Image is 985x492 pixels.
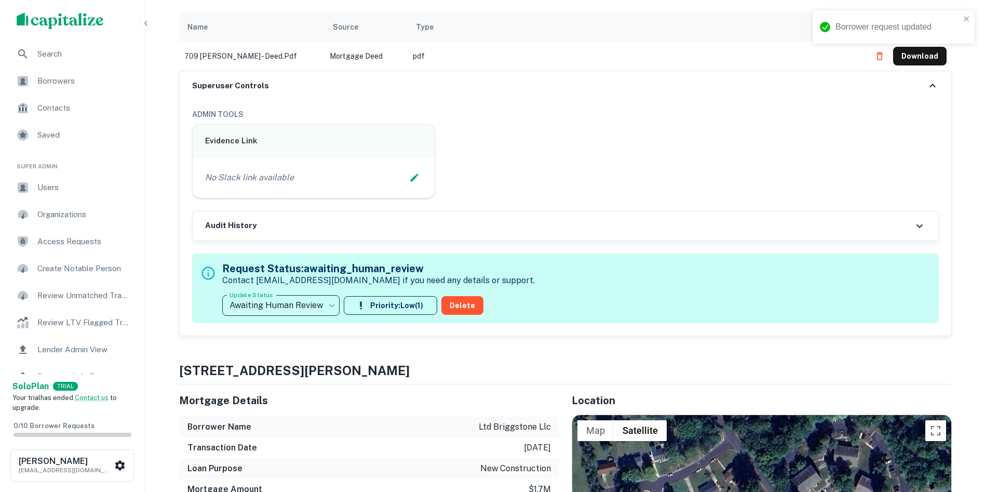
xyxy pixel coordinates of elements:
button: Toggle fullscreen view [925,420,946,441]
button: Download [893,47,947,65]
td: pdf [408,42,865,71]
span: Access Requests [37,235,130,248]
a: Organizations [8,202,137,227]
th: Name [179,12,325,42]
button: close [963,15,970,24]
span: 0 / 10 Borrower Requests [14,422,95,430]
h6: ADMIN TOOLS [192,109,939,120]
a: Review LTV Flagged Transactions [8,310,137,335]
h6: [PERSON_NAME] [19,457,112,466]
button: Priority:Low(1) [344,296,437,315]
button: Show satellite imagery [614,420,667,441]
img: capitalize-logo.png [17,12,104,29]
p: [DATE] [524,442,551,454]
div: TRIAL [53,382,78,391]
div: Type [416,21,434,33]
a: Borrowers [8,69,137,94]
span: Lender Admin View [37,343,130,356]
span: Create Notable Person [37,262,130,275]
div: Borrower request updated [835,21,960,33]
td: 709 [PERSON_NAME] - deed.pdf [179,42,325,71]
div: scrollable content [179,12,952,71]
a: Create Notable Person [8,256,137,281]
button: Show street map [577,420,614,441]
span: Review Unmatched Transactions [37,289,130,302]
button: Edit Slack Link [407,170,422,185]
iframe: Chat Widget [933,409,985,459]
a: Access Requests [8,229,137,254]
label: Update Status [230,290,273,299]
p: ltd briggstone llc [479,421,551,433]
div: Source [333,21,358,33]
a: SoloPlan [12,380,49,393]
span: Saved [37,129,130,141]
h6: Evidence Link [205,135,423,147]
strong: Solo Plan [12,381,49,391]
button: Delete [441,296,483,315]
h5: Request Status: awaiting_human_review [222,261,535,276]
h6: Loan Purpose [187,462,242,475]
a: Users [8,175,137,200]
h5: Location [572,393,952,408]
p: [EMAIL_ADDRESS][DOMAIN_NAME] [19,466,112,475]
span: Your trial has ended. to upgrade. [12,394,117,412]
div: Awaiting Human Review [222,291,340,320]
span: Borrowers [37,75,130,87]
li: Super Admin [8,150,137,175]
h5: Mortgage Details [179,393,559,408]
h6: Superuser Controls [192,80,269,92]
span: Organizations [37,208,130,221]
span: Users [37,181,130,194]
td: Mortgage Deed [325,42,408,71]
a: Review Unmatched Transactions [8,283,137,308]
h6: Borrower Name [187,421,251,433]
span: Search [37,48,130,60]
a: Borrower Info Requests [8,364,137,389]
div: Name [187,21,208,33]
h6: Audit History [205,220,257,232]
a: Lender Admin View [8,337,137,362]
button: [PERSON_NAME][EMAIL_ADDRESS][DOMAIN_NAME] [10,449,134,482]
p: new construction [480,462,551,475]
a: Contact us [75,394,109,402]
th: Type [408,12,865,42]
a: Search [8,42,137,67]
th: Source [325,12,408,42]
a: Contacts [8,96,137,121]
span: Contacts [37,102,130,114]
h4: [STREET_ADDRESS][PERSON_NAME] [179,361,952,380]
p: No Slack link available [205,171,294,184]
span: Review LTV Flagged Transactions [37,316,130,329]
a: Saved [8,123,137,148]
h6: Transaction Date [187,442,257,454]
span: Borrower Info Requests [37,370,130,383]
button: Delete file [870,48,889,64]
p: Contact [EMAIL_ADDRESS][DOMAIN_NAME] if you need any details or support. [222,274,535,287]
